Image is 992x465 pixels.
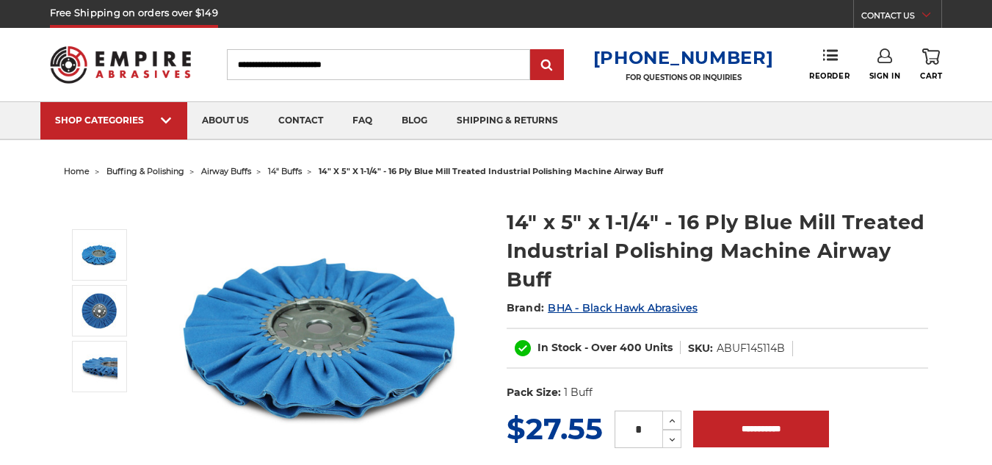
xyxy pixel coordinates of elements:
[717,341,785,356] dd: ABUF145114B
[106,166,184,176] a: buffing & polishing
[645,341,673,354] span: Units
[809,71,850,81] span: Reorder
[532,51,562,80] input: Submit
[81,292,117,329] img: 14 inch blue mill treated polishing machine airway buffing wheel
[319,166,663,176] span: 14" x 5" x 1-1/4" - 16 ply blue mill treated industrial polishing machine airway buff
[920,48,942,81] a: Cart
[507,411,603,447] span: $27.55
[442,102,573,140] a: shipping & returns
[920,71,942,81] span: Cart
[869,71,901,81] span: Sign In
[620,341,642,354] span: 400
[81,348,117,385] img: 14" x 5" x 1-1/4" - 16 Ply Blue Mill Treated Industrial Polishing Machine Airway Buff
[688,341,713,356] dt: SKU:
[50,37,191,92] img: Empire Abrasives
[387,102,442,140] a: blog
[187,102,264,140] a: about us
[593,47,774,68] a: [PHONE_NUMBER]
[81,237,117,273] img: 14 inch blue industrial polishing machine buff
[564,385,593,400] dd: 1 Buff
[201,166,251,176] a: airway buffs
[861,7,941,28] a: CONTACT US
[584,341,617,354] span: - Over
[548,301,698,314] a: BHA - Black Hawk Abrasives
[537,341,582,354] span: In Stock
[264,102,338,140] a: contact
[338,102,387,140] a: faq
[593,73,774,82] p: FOR QUESTIONS OR INQUIRIES
[64,166,90,176] a: home
[809,48,850,80] a: Reorder
[268,166,302,176] a: 14" buffs
[507,301,545,314] span: Brand:
[507,385,561,400] dt: Pack Size:
[507,208,928,294] h1: 14" x 5" x 1-1/4" - 16 Ply Blue Mill Treated Industrial Polishing Machine Airway Buff
[55,115,173,126] div: SHOP CATEGORIES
